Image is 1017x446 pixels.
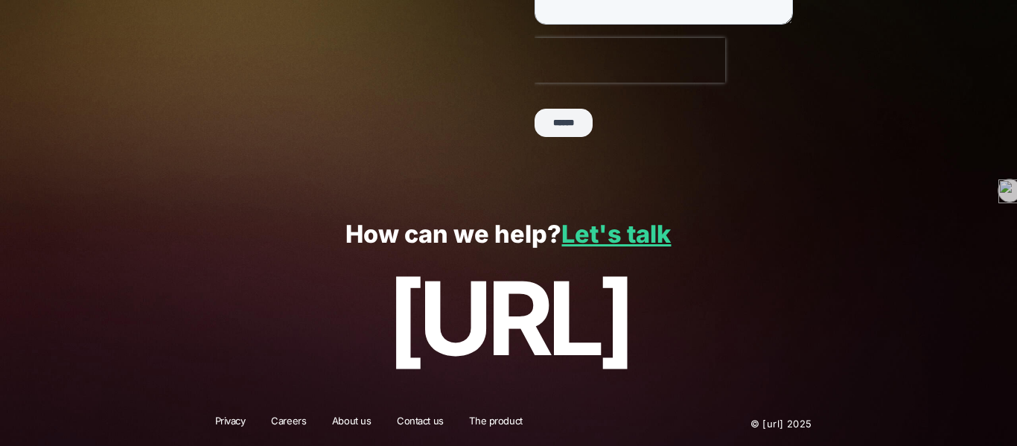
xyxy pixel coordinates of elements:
[387,414,453,433] a: Contact us
[205,414,255,433] a: Privacy
[660,414,812,433] p: © [URL] 2025
[261,414,316,433] a: Careers
[459,414,532,433] a: The product
[561,220,671,249] a: Let's talk
[32,221,984,249] p: How can we help?
[32,261,984,376] p: [URL]
[322,414,381,433] a: About us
